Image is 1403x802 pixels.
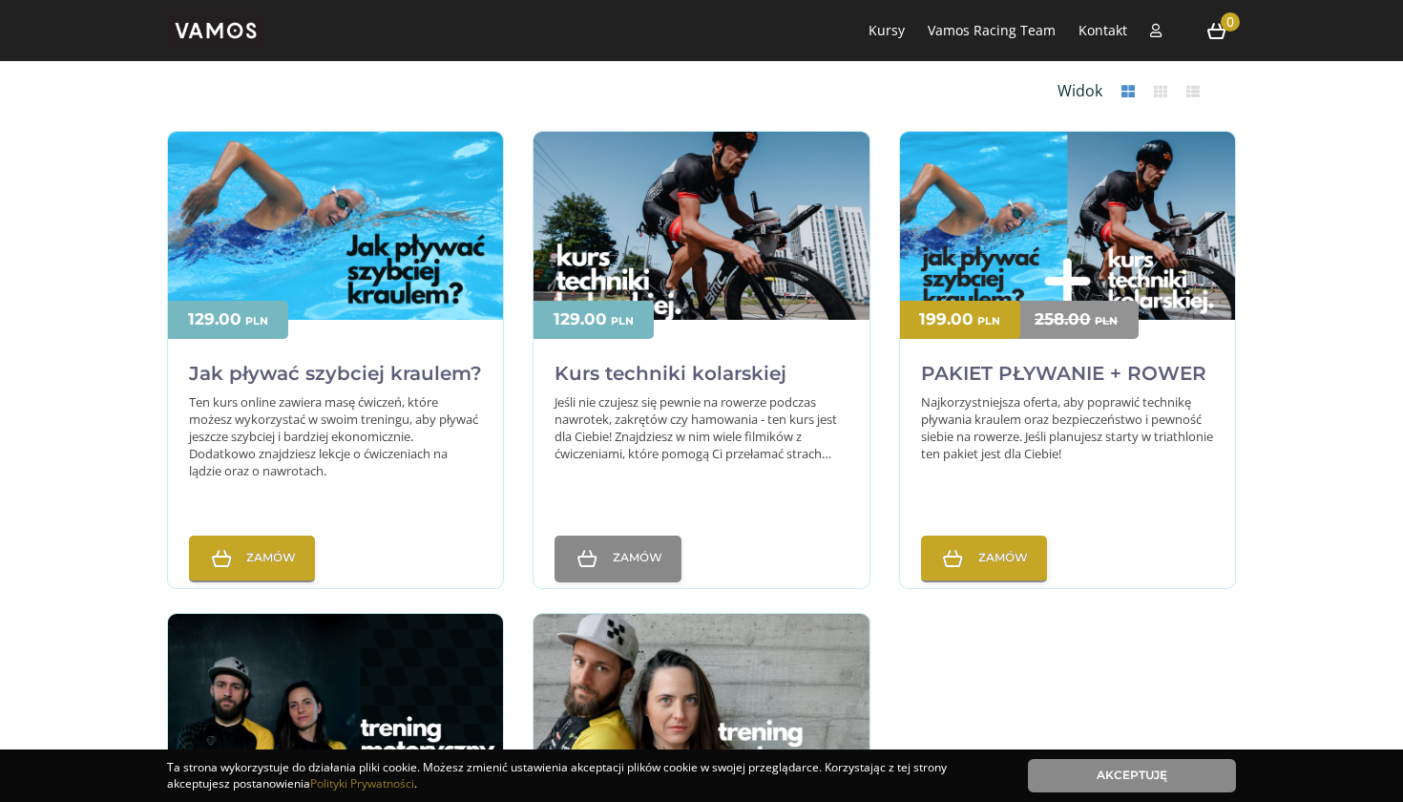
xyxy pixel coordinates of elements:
[977,314,1000,329] p: PLN
[611,314,634,329] p: PLN
[189,369,482,388] a: Jak pływać szybciej kraulem?
[310,775,414,791] a: Polityki Prywatności
[928,21,1056,39] a: Vamos Racing Team
[167,11,264,51] img: vamos_solo.png
[869,21,905,39] a: Kursy
[574,550,661,564] span: Zamów
[1028,759,1236,792] a: Akceptuję
[555,536,681,581] a: Zamów
[921,536,1047,581] a: Zamów
[1078,21,1127,39] a: Kontakt
[921,393,1214,462] p: Najkorzystniejsza oferta, aby poprawić technikę pływania kraulem oraz bezpieczeństwo i pewność si...
[188,311,241,327] p: 129.00
[940,550,1028,564] span: Zamów
[555,369,786,388] a: Kurs techniki kolarskiej
[1221,12,1240,32] span: 0
[1095,314,1118,329] p: PLN
[167,759,999,792] div: Ta strona wykorzystuje do działania pliki cookie. Możesz zmienić ustawienia akceptacji plików coo...
[1050,80,1110,102] p: Widok
[189,348,482,393] h2: Jak pływać szybciej kraulem?
[189,393,482,479] p: Ten kurs online zawiera masę ćwiczeń, które możesz wykorzystać w swoim treningu, aby pływać jeszc...
[555,348,786,393] h2: Kurs techniki kolarskiej
[921,369,1206,388] a: PAKIET PŁYWANIE + ROWER
[1035,311,1091,327] p: 258.00
[245,314,268,329] p: PLN
[919,311,974,327] p: 199.00
[208,550,296,564] span: Zamów
[921,348,1206,393] h2: PAKIET PŁYWANIE + ROWER
[189,536,315,581] a: Zamów
[554,311,607,327] p: 129.00
[555,393,848,462] p: Jeśli nie czujesz się pewnie na rowerze podczas nawrotek, zakrętów czy hamowania - ten kurs jest ...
